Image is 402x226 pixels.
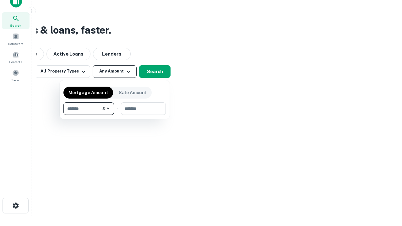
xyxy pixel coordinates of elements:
[68,89,108,96] p: Mortgage Amount
[102,106,110,111] span: $1M
[371,176,402,206] iframe: Chat Widget
[119,89,147,96] p: Sale Amount
[117,102,118,115] div: -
